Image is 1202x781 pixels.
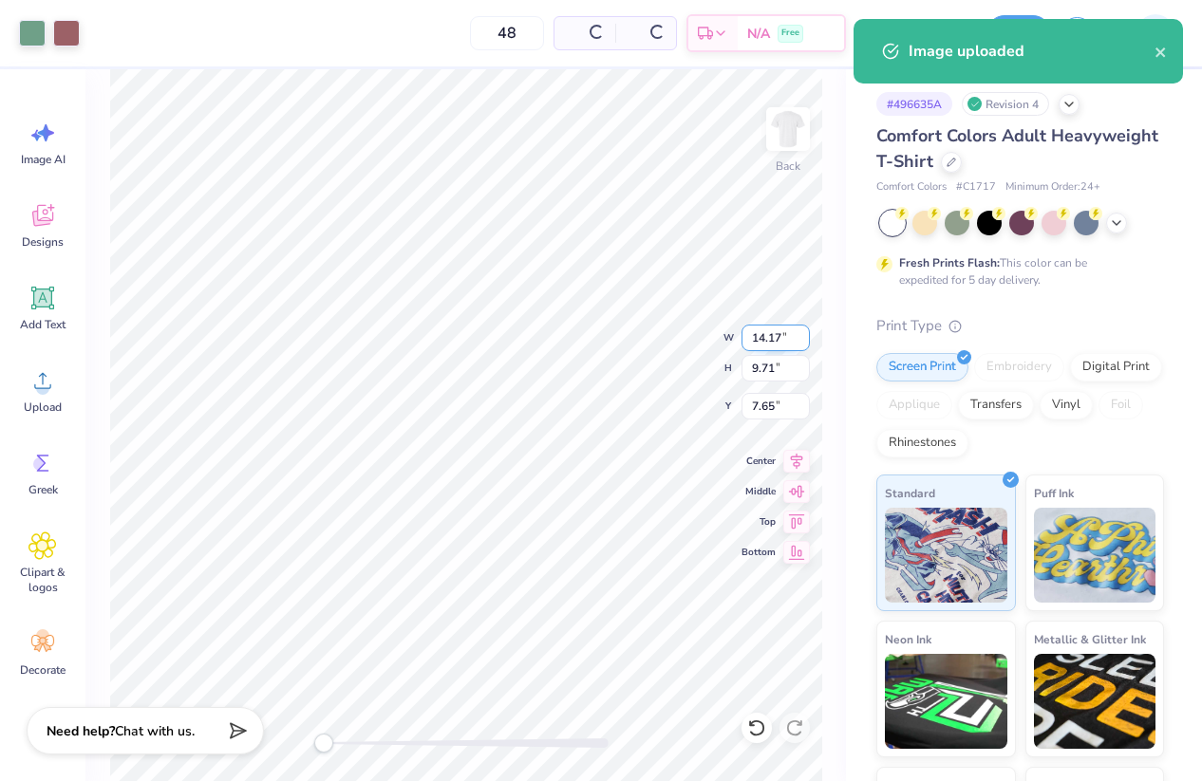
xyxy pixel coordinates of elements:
span: N/A [747,24,770,44]
div: Back [776,158,800,175]
a: AJ [1108,14,1183,52]
div: This color can be expedited for 5 day delivery. [899,254,1133,288]
div: Vinyl [1040,391,1093,419]
span: Puff Ink [1034,483,1074,503]
img: Puff Ink [1034,508,1156,603]
span: Comfort Colors [876,179,947,195]
span: Top [742,514,776,530]
div: Image uploaded [909,40,1155,63]
span: Metallic & Glitter Ink [1034,629,1146,649]
input: – – [470,16,544,50]
span: Chat with us. [115,722,195,740]
div: Accessibility label [314,734,333,753]
span: Designs [22,234,64,250]
span: Image AI [21,152,66,167]
span: Center [742,454,776,469]
span: Standard [885,483,935,503]
span: Upload [24,400,62,415]
span: Free [781,27,799,40]
button: close [1155,40,1168,63]
img: Metallic & Glitter Ink [1034,654,1156,749]
span: Add Text [20,317,66,332]
div: Embroidery [974,353,1064,381]
div: Applique [876,391,952,419]
img: Neon Ink [885,654,1007,749]
div: Foil [1099,391,1143,419]
span: # C1717 [956,179,996,195]
strong: Need help? [47,722,115,740]
div: Revision 4 [962,92,1049,116]
span: Greek [28,482,58,497]
strong: Fresh Prints Flash: [899,255,1000,270]
input: Untitled Design [884,14,977,52]
span: Neon Ink [885,629,931,649]
img: Armiel John Calzada [1136,14,1174,52]
img: Back [769,110,807,148]
div: Digital Print [1070,353,1162,381]
span: Comfort Colors Adult Heavyweight T-Shirt [876,124,1158,173]
div: # 496635A [876,92,952,116]
span: Bottom [742,545,776,560]
div: Print Type [876,315,1164,337]
div: Screen Print [876,353,968,381]
span: Minimum Order: 24 + [1005,179,1100,195]
span: Clipart & logos [11,565,74,595]
div: Transfers [958,391,1034,419]
div: Rhinestones [876,429,968,457]
img: Standard [885,508,1007,603]
span: Decorate [20,662,66,678]
span: Middle [742,484,776,499]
